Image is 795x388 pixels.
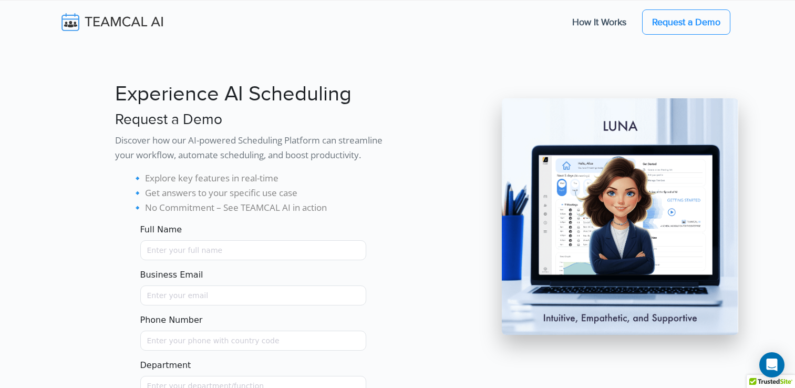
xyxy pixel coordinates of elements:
h3: Request a Demo [115,111,391,129]
li: 🔹 No Commitment – See TEAMCAL AI in action [132,200,391,215]
input: Enter your email [140,285,366,305]
label: Department [140,359,191,372]
p: Discover how our AI-powered Scheduling Platform can streamline your workflow, automate scheduling... [115,133,391,162]
div: Open Intercom Messenger [759,352,784,377]
li: 🔹 Get answers to your specific use case [132,186,391,200]
a: Request a Demo [642,9,730,35]
label: Business Email [140,269,203,281]
h1: Experience AI Scheduling [115,81,391,107]
li: 🔹 Explore key features in real-time [132,171,391,186]
label: Phone Number [140,314,203,326]
img: pic [502,98,738,335]
label: Full Name [140,223,182,236]
input: Enter your phone with country code [140,331,366,351]
a: How It Works [562,11,637,33]
input: Name must only contain letters and spaces [140,240,366,260]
